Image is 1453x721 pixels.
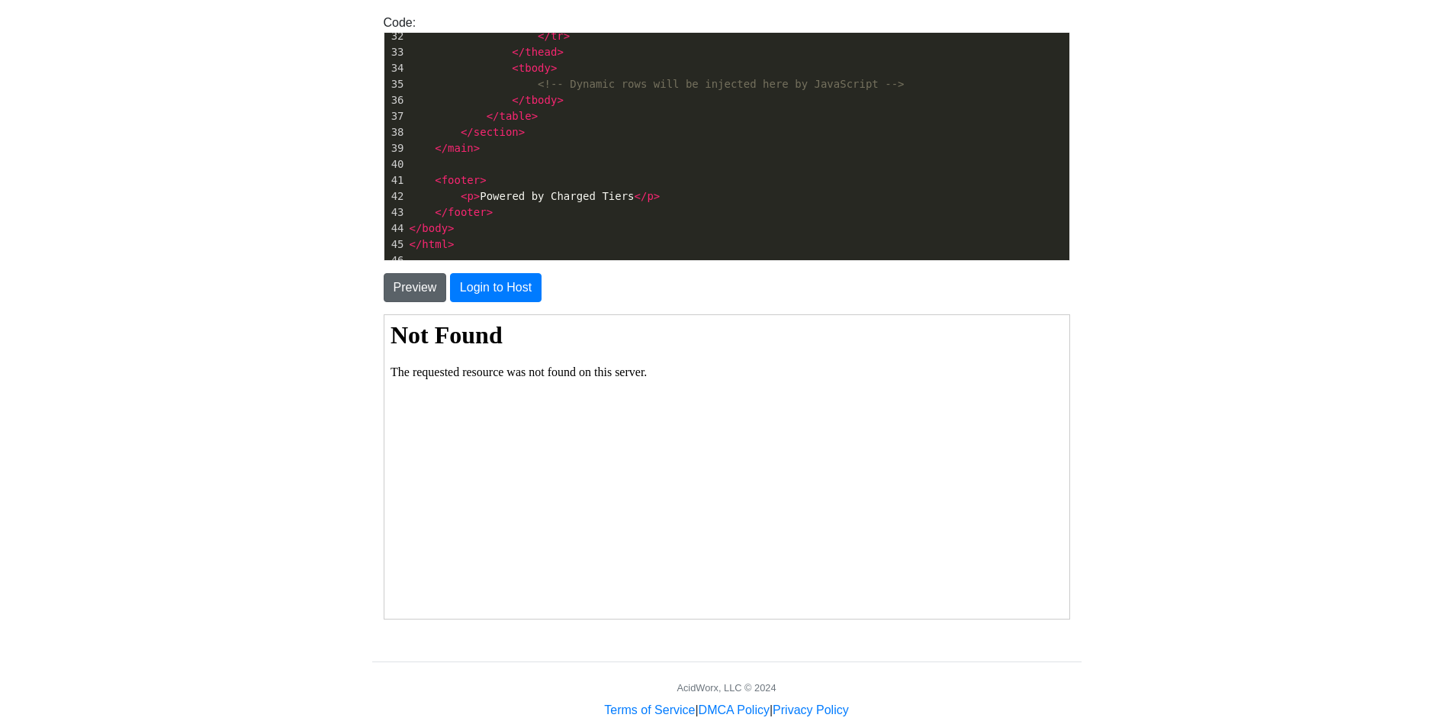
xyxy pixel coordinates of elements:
span: tr [551,30,564,42]
span: html [422,238,448,250]
span: < [435,174,441,186]
button: Login to Host [450,273,542,302]
span: p [467,190,473,202]
a: DMCA Policy [699,703,770,716]
div: Code: [372,14,1082,261]
span: p [647,190,653,202]
span: <!-- Dynamic rows will be injected here by JavaScript --> [538,78,904,90]
span: > [557,46,563,58]
div: AcidWorx, LLC © 2024 [677,681,776,695]
span: </ [512,94,525,106]
span: footer [448,206,487,218]
span: </ [487,110,500,122]
div: 43 [384,204,407,220]
div: 42 [384,188,407,204]
div: 44 [384,220,407,237]
span: </ [635,190,648,202]
span: thead [525,46,557,58]
div: | | [604,701,848,719]
button: Preview [384,273,447,302]
span: > [551,62,557,74]
span: </ [461,126,474,138]
span: > [448,222,454,234]
span: main [448,142,474,154]
span: body [422,222,448,234]
div: 38 [384,124,407,140]
div: 33 [384,44,407,60]
span: > [487,206,493,218]
div: 37 [384,108,407,124]
span: table [500,110,532,122]
div: 45 [384,237,407,253]
span: > [532,110,538,122]
span: tbody [519,62,551,74]
span: footer [442,174,481,186]
span: > [474,190,480,202]
span: > [654,190,660,202]
a: Terms of Service [604,703,695,716]
span: section [474,126,519,138]
div: 32 [384,28,407,44]
span: > [557,94,563,106]
span: > [480,174,486,186]
span: < [461,190,467,202]
span: > [448,238,454,250]
div: 35 [384,76,407,92]
span: Powered by Charged Tiers [410,190,661,202]
span: </ [435,142,448,154]
span: > [564,30,570,42]
span: < [512,62,518,74]
span: </ [512,46,525,58]
span: </ [410,238,423,250]
div: 46 [384,253,407,269]
div: 39 [384,140,407,156]
span: </ [410,222,423,234]
div: 36 [384,92,407,108]
div: 34 [384,60,407,76]
a: Privacy Policy [773,703,849,716]
h1: Not Found [6,6,679,34]
span: </ [538,30,551,42]
p: The requested resource was not found on this server. [6,50,679,64]
span: > [519,126,525,138]
div: 41 [384,172,407,188]
span: tbody [525,94,557,106]
div: 40 [384,156,407,172]
span: </ [435,206,448,218]
span: > [474,142,480,154]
